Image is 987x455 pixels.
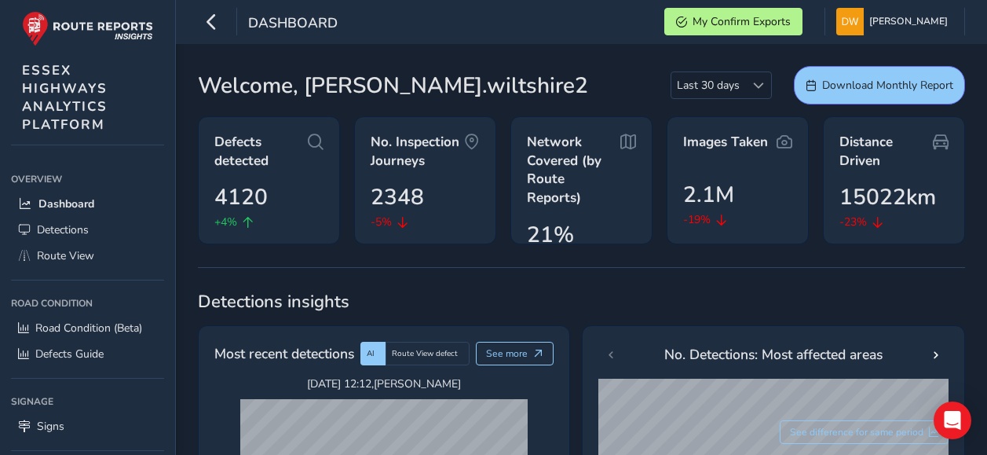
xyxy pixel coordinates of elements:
[371,133,464,170] span: No. Inspection Journeys
[839,133,933,170] span: Distance Driven
[11,191,164,217] a: Dashboard
[839,214,867,230] span: -23%
[11,292,164,315] div: Road Condition
[38,196,94,211] span: Dashboard
[214,181,268,214] span: 4120
[671,72,745,98] span: Last 30 days
[527,133,620,207] span: Network Covered (by Route Reports)
[240,376,528,391] span: [DATE] 12:12 , [PERSON_NAME]
[476,342,554,365] button: See more
[214,133,308,170] span: Defects detected
[683,178,734,211] span: 2.1M
[371,181,424,214] span: 2348
[371,214,392,230] span: -5%
[37,222,89,237] span: Detections
[664,8,802,35] button: My Confirm Exports
[693,14,791,29] span: My Confirm Exports
[11,243,164,269] a: Route View
[11,413,164,439] a: Signs
[11,167,164,191] div: Overview
[35,321,142,336] span: Road Condition (Beta)
[869,8,948,35] span: [PERSON_NAME]
[367,348,375,359] span: AI
[486,347,528,360] span: See more
[527,218,574,251] span: 21%
[248,13,338,35] span: Dashboard
[360,342,386,365] div: AI
[780,420,949,444] button: See difference for same period
[392,348,458,359] span: Route View defect
[11,217,164,243] a: Detections
[37,419,64,434] span: Signs
[22,61,108,134] span: ESSEX HIGHWAYS ANALYTICS PLATFORM
[11,341,164,367] a: Defects Guide
[683,133,768,152] span: Images Taken
[22,11,153,46] img: rr logo
[794,66,965,105] button: Download Monthly Report
[37,248,94,263] span: Route View
[934,402,971,439] div: Open Intercom Messenger
[214,214,237,230] span: +4%
[790,426,923,438] span: See difference for same period
[11,390,164,413] div: Signage
[11,315,164,341] a: Road Condition (Beta)
[839,181,936,214] span: 15022km
[198,290,965,314] span: Detections insights
[836,8,953,35] button: [PERSON_NAME]
[683,211,711,228] span: -19%
[35,347,104,361] span: Defects Guide
[214,343,354,364] span: Most recent detections
[664,344,883,365] span: No. Detections: Most affected areas
[822,78,953,93] span: Download Monthly Report
[386,342,470,365] div: Route View defect
[198,69,588,102] span: Welcome, [PERSON_NAME].wiltshire2
[836,8,864,35] img: diamond-layout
